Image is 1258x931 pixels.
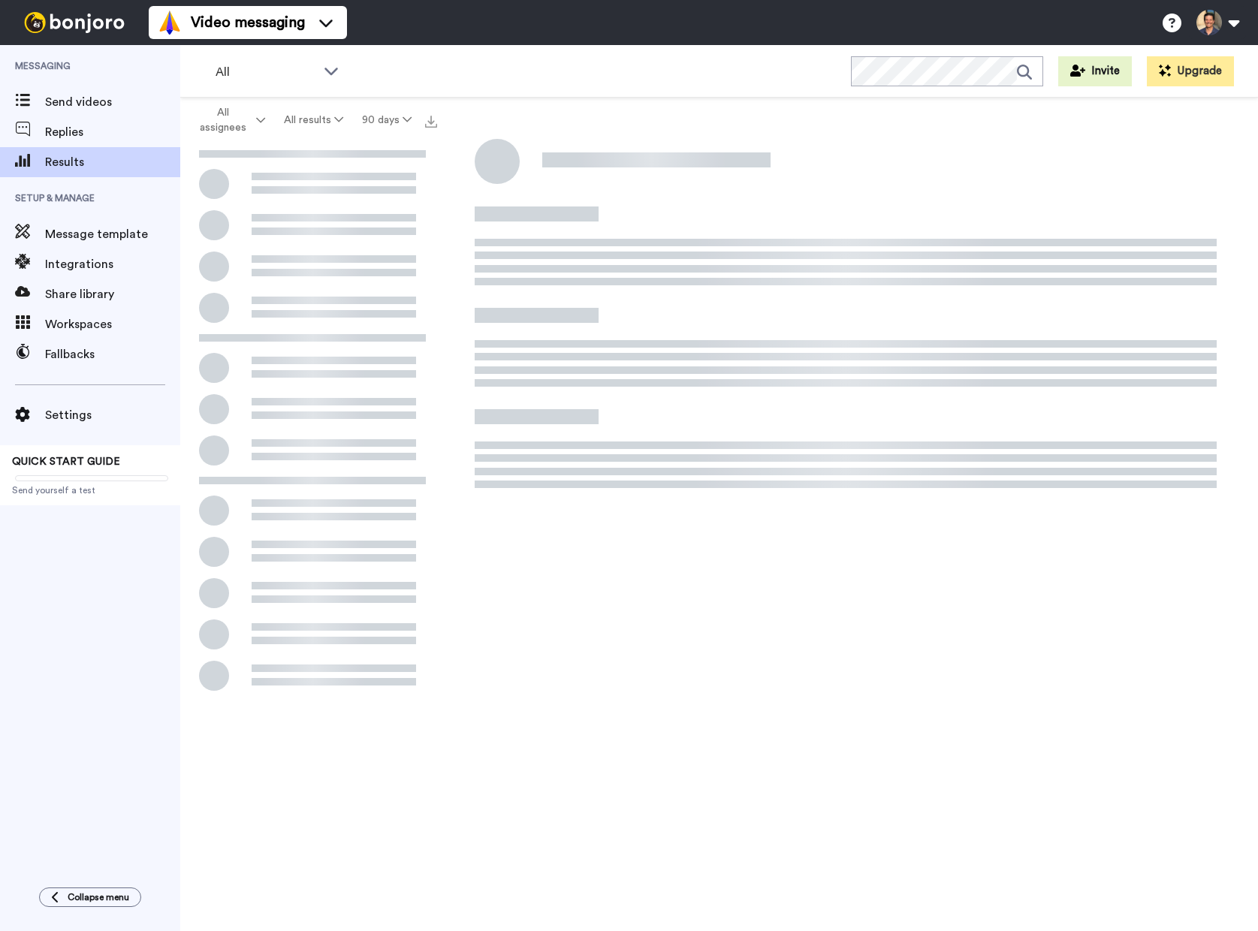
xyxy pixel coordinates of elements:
[45,153,180,171] span: Results
[12,484,168,496] span: Send yourself a test
[183,99,275,141] button: All assignees
[18,12,131,33] img: bj-logo-header-white.svg
[425,116,437,128] img: export.svg
[45,255,180,273] span: Integrations
[191,12,305,33] span: Video messaging
[45,285,180,303] span: Share library
[158,11,182,35] img: vm-color.svg
[45,123,180,141] span: Replies
[1058,56,1132,86] button: Invite
[216,63,316,81] span: All
[45,225,180,243] span: Message template
[45,345,180,363] span: Fallbacks
[45,406,180,424] span: Settings
[1147,56,1234,86] button: Upgrade
[275,107,353,134] button: All results
[12,456,120,467] span: QUICK START GUIDE
[352,107,421,134] button: 90 days
[45,93,180,111] span: Send videos
[45,315,180,333] span: Workspaces
[192,105,253,135] span: All assignees
[68,891,129,903] span: Collapse menu
[39,887,141,907] button: Collapse menu
[421,109,442,131] button: Export all results that match these filters now.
